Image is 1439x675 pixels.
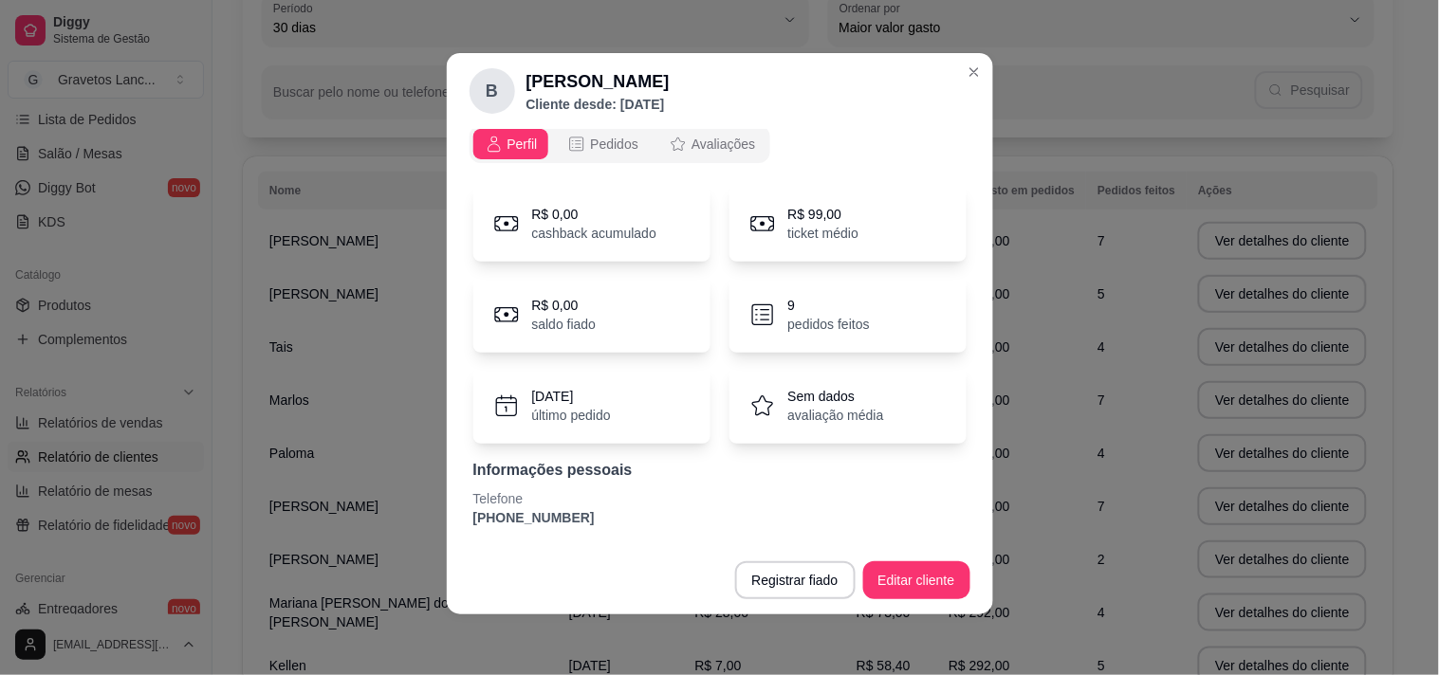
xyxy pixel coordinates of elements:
[532,224,657,243] p: cashback acumulado
[959,57,989,87] button: Close
[532,387,611,406] p: [DATE]
[532,296,597,315] p: R$ 0,00
[507,135,538,154] span: Perfil
[735,561,856,599] button: Registrar fiado
[470,125,970,163] div: opções
[473,489,967,508] p: Telefone
[526,68,670,95] h2: [PERSON_NAME]
[473,508,967,527] p: [PHONE_NUMBER]
[532,406,611,425] p: último pedido
[532,205,657,224] p: R$ 0,00
[532,315,597,334] p: saldo fiado
[788,205,859,224] p: R$ 99,00
[863,561,970,599] button: Editar cliente
[788,406,884,425] p: avaliação média
[692,135,755,154] span: Avaliações
[788,315,870,334] p: pedidos feitos
[470,68,515,114] div: B
[590,135,638,154] span: Pedidos
[473,459,967,482] p: Informações pessoais
[526,95,670,114] p: Cliente desde: [DATE]
[788,387,884,406] p: Sem dados
[788,296,870,315] p: 9
[470,125,771,163] div: opções
[788,224,859,243] p: ticket médio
